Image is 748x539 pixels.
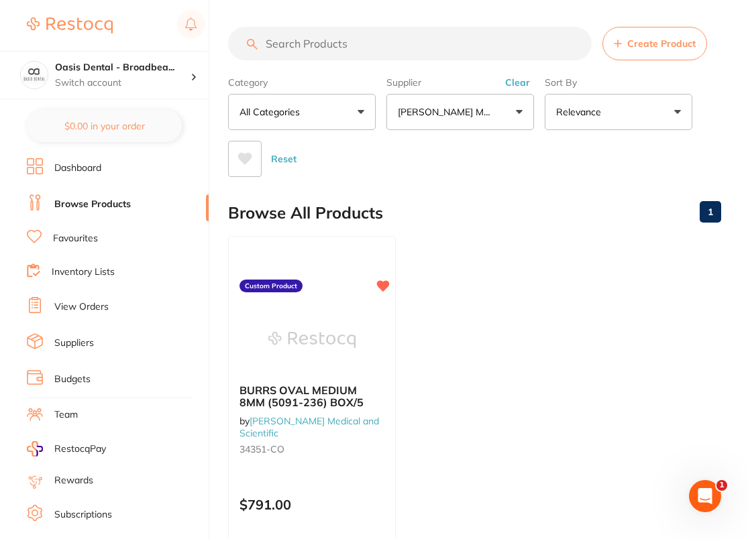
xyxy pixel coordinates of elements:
a: 1 [700,198,721,225]
span: Create Product [627,38,696,49]
a: Browse Products [54,198,131,211]
a: Favourites [53,232,98,245]
a: Budgets [54,373,91,386]
button: Create Product [602,27,707,60]
span: RestocqPay [54,442,106,456]
img: BURRS OVAL MEDIUM 8MM (5091-236) BOX/5 [268,306,356,373]
a: View Orders [54,300,109,314]
a: Team [54,408,78,422]
h2: Browse All Products [228,204,383,223]
button: All Categories [228,94,376,130]
span: by [239,415,379,439]
a: RestocqPay [27,441,106,457]
a: [PERSON_NAME] Medical and Scientific [239,415,379,439]
img: Oasis Dental - Broadbeach [21,62,48,88]
a: Inventory Lists [52,265,115,279]
img: RestocqPay [27,441,43,457]
label: Supplier [386,76,534,88]
button: Relevance [545,94,692,130]
button: [PERSON_NAME] Medical and Scientific [386,94,534,130]
img: Restocq Logo [27,17,113,34]
button: Clear [501,76,534,88]
p: All Categories [239,105,305,119]
span: BURRS OVAL MEDIUM 8MM (5091-236) BOX/5 [239,383,364,409]
button: $0.00 in your order [27,110,182,142]
a: Rewards [54,474,93,487]
label: Custom Product [239,280,303,293]
h4: Oasis Dental - Broadbeach [55,61,191,74]
a: Restocq Logo [27,10,113,41]
p: [PERSON_NAME] Medical and Scientific [398,105,500,119]
label: Category [228,76,376,88]
span: 1 [716,480,727,491]
span: 34351-CO [239,443,284,455]
b: BURRS OVAL MEDIUM 8MM (5091-236) BOX/5 [239,384,384,409]
p: Relevance [556,105,606,119]
button: Reset [267,141,301,177]
a: Subscriptions [54,508,112,522]
label: Sort By [545,76,692,88]
iframe: Intercom live chat [689,480,721,512]
p: Switch account [55,76,191,90]
a: Dashboard [54,162,101,175]
p: $791.00 [239,497,384,512]
a: Suppliers [54,337,94,350]
input: Search Products [228,27,592,60]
